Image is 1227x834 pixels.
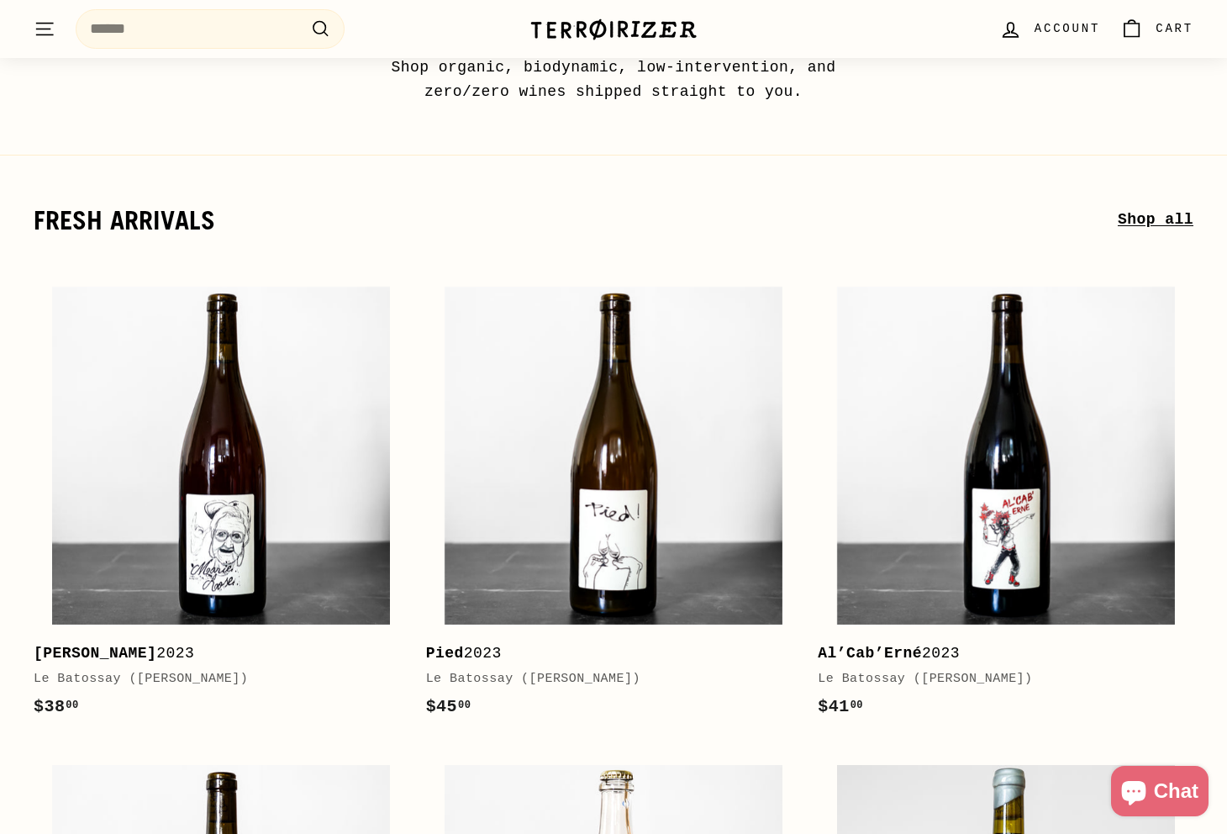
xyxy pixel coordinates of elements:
[458,699,471,711] sup: 00
[818,641,1177,666] div: 2023
[426,641,785,666] div: 2023
[34,645,156,662] b: [PERSON_NAME]
[34,206,1118,235] h2: fresh arrivals
[34,267,409,737] a: [PERSON_NAME]2023Le Batossay ([PERSON_NAME])
[426,697,471,716] span: $45
[1118,208,1193,232] a: Shop all
[426,267,802,737] a: Pied2023Le Batossay ([PERSON_NAME])
[818,267,1193,737] a: Al’Cab’Erné2023Le Batossay ([PERSON_NAME])
[66,699,78,711] sup: 00
[34,697,79,716] span: $38
[1110,4,1203,54] a: Cart
[426,645,464,662] b: Pied
[818,697,863,716] span: $41
[353,55,874,104] p: Shop organic, biodynamic, low-intervention, and zero/zero wines shipped straight to you.
[1156,19,1193,38] span: Cart
[1106,766,1214,821] inbox-online-store-chat: Shopify online store chat
[818,645,922,662] b: Al’Cab’Erné
[1035,19,1100,38] span: Account
[34,669,392,689] div: Le Batossay ([PERSON_NAME])
[989,4,1110,54] a: Account
[850,699,863,711] sup: 00
[818,669,1177,689] div: Le Batossay ([PERSON_NAME])
[426,669,785,689] div: Le Batossay ([PERSON_NAME])
[34,641,392,666] div: 2023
